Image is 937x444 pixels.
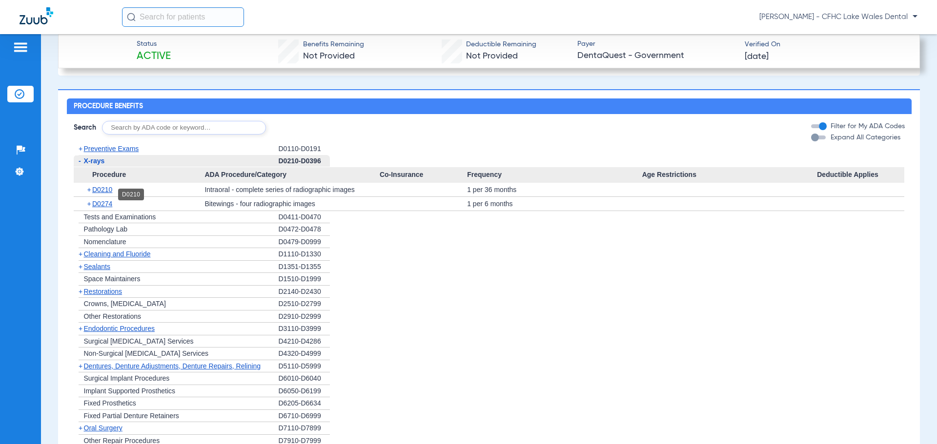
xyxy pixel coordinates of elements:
[84,325,155,332] span: Endodontic Procedures
[829,121,905,132] label: Filter for My ADA Codes
[84,288,122,295] span: Restorations
[137,50,171,63] span: Active
[279,248,330,261] div: D1110-D1330
[84,238,126,246] span: Nomenclature
[92,186,112,193] span: D0210
[279,385,330,398] div: D6050-D6199
[466,39,536,50] span: Deductible Remaining
[745,51,769,63] span: [DATE]
[204,197,380,211] div: Bitewings - four radiographic images
[642,167,817,183] span: Age Restrictions
[279,261,330,273] div: D1351-D1355
[279,360,330,373] div: D5110-D5999
[84,412,179,420] span: Fixed Partial Denture Retainers
[79,362,82,370] span: +
[279,397,330,410] div: D6205-D6634
[279,372,330,385] div: D6010-D6040
[888,397,937,444] iframe: Chat Widget
[84,362,261,370] span: Dentures, Denture Adjustments, Denture Repairs, Relining
[122,7,244,27] input: Search for patients
[84,337,194,345] span: Surgical [MEDICAL_DATA] Services
[74,167,205,183] span: Procedure
[577,50,736,62] span: DentaQuest - Government
[279,236,330,249] div: D0479-D0999
[137,39,171,49] span: Status
[79,145,82,153] span: +
[279,298,330,310] div: D2510-D2799
[84,399,136,407] span: Fixed Prosthetics
[84,263,110,270] span: Sealants
[102,121,266,135] input: Search by ADA code or keyword…
[279,323,330,335] div: D3110-D3999
[279,410,330,423] div: D6710-D6999
[87,197,93,211] span: +
[84,213,156,221] span: Tests and Examinations
[466,52,518,60] span: Not Provided
[79,157,81,165] span: -
[79,424,82,432] span: +
[303,52,355,60] span: Not Provided
[279,223,330,236] div: D0472-D0478
[84,275,141,283] span: Space Maintainers
[467,167,642,183] span: Frequency
[84,349,208,357] span: Non-Surgical [MEDICAL_DATA] Services
[84,374,170,382] span: Surgical Implant Procedures
[84,312,142,320] span: Other Restorations
[79,250,82,258] span: +
[84,387,176,395] span: Implant Supported Prosthetics
[759,12,917,22] span: [PERSON_NAME] - CFHC Lake Wales Dental
[84,157,105,165] span: X-rays
[279,310,330,323] div: D2910-D2999
[20,7,53,24] img: Zuub Logo
[467,183,642,196] div: 1 per 36 months
[745,39,904,50] span: Verified On
[67,98,912,114] h2: Procedure Benefits
[79,325,82,332] span: +
[118,189,144,200] div: D0210
[279,335,330,348] div: D4210-D4286
[74,123,96,133] span: Search
[279,273,330,286] div: D1510-D1999
[279,347,330,360] div: D4320-D4999
[303,39,364,50] span: Benefits Remaining
[279,155,330,168] div: D0210-D0396
[84,300,166,308] span: Crowns, [MEDICAL_DATA]
[84,225,128,233] span: Pathology Lab
[831,134,900,141] span: Expand All Categories
[79,263,82,270] span: +
[279,143,330,155] div: D0110-D0191
[279,211,330,224] div: D0411-D0470
[279,422,330,435] div: D7110-D7899
[84,424,122,432] span: Oral Surgery
[92,200,112,208] span: D0274
[204,167,380,183] span: ADA Procedure/Category
[84,250,151,258] span: Cleaning and Fluoride
[817,167,904,183] span: Deductible Applies
[87,183,93,196] span: +
[79,288,82,295] span: +
[577,39,736,49] span: Payer
[204,183,380,196] div: Intraoral - complete series of radiographic images
[84,145,139,153] span: Preventive Exams
[13,41,28,53] img: hamburger-icon
[467,197,642,211] div: 1 per 6 months
[380,167,467,183] span: Co-Insurance
[279,286,330,298] div: D2140-D2430
[127,13,136,21] img: Search Icon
